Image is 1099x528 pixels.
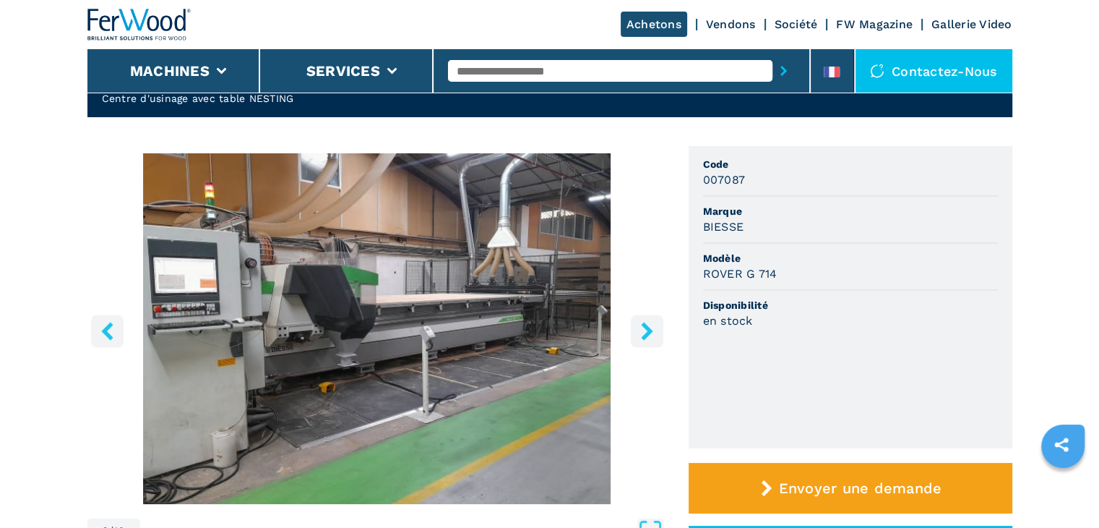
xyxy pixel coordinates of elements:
[703,251,998,265] span: Modèle
[836,17,913,31] a: FW Magazine
[306,62,380,80] button: Services
[631,315,663,347] button: right-button
[775,17,818,31] a: Société
[87,9,191,41] img: Ferwood
[778,480,941,497] span: Envoyer une demande
[689,463,1012,514] button: Envoyer une demande
[703,204,998,218] span: Marque
[1043,427,1079,463] a: sharethis
[772,54,795,88] button: submit-button
[703,171,746,188] h3: 007087
[87,153,667,504] div: Go to Slide 2
[87,153,667,504] img: Centre d'usinage avec table NESTING BIESSE ROVER G 714
[703,298,998,312] span: Disponibilité
[703,218,744,235] h3: BIESSE
[703,265,777,282] h3: ROVER G 714
[706,17,756,31] a: Vendons
[703,157,998,171] span: Code
[931,17,1012,31] a: Gallerie Video
[703,312,753,329] h3: en stock
[91,315,124,347] button: left-button
[130,62,210,80] button: Machines
[856,49,1012,93] div: Contactez-nous
[1038,463,1088,517] iframe: Chat
[870,64,884,78] img: Contactez-nous
[621,12,687,37] a: Achetons
[102,91,311,106] h2: Centre d'usinage avec table NESTING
